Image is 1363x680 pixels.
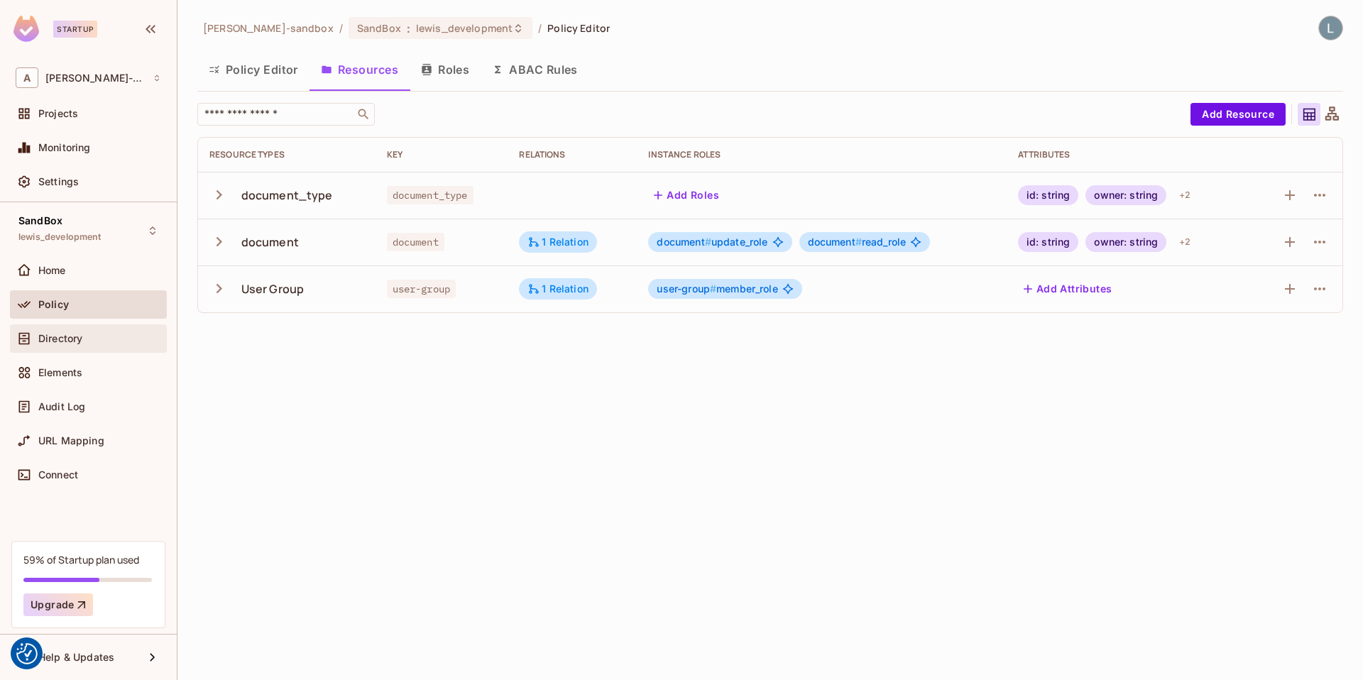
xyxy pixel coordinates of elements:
span: document_type [387,186,474,204]
button: Add Roles [648,184,725,207]
span: Audit Log [38,401,85,412]
span: : [406,23,411,34]
div: Resource Types [209,149,364,160]
span: Settings [38,176,79,187]
span: Home [38,265,66,276]
span: URL Mapping [38,435,104,446]
div: owner: string [1085,232,1166,252]
span: Monitoring [38,142,91,153]
span: # [705,236,711,248]
div: document [241,234,299,250]
button: Add Resource [1190,103,1286,126]
span: document [657,236,711,248]
span: read_role [808,236,907,248]
span: Policy Editor [547,21,610,35]
div: 1 Relation [527,283,589,295]
div: Startup [53,21,97,38]
span: Workspace: alex-trustflight-sandbox [45,72,146,84]
button: Policy Editor [197,52,310,87]
div: document_type [241,187,333,203]
li: / [538,21,542,35]
div: Relations [519,149,625,160]
div: id: string [1018,185,1079,205]
span: SandBox [18,215,62,226]
span: # [710,283,716,295]
div: + 2 [1173,184,1196,207]
button: Roles [410,52,481,87]
span: member_role [657,283,777,295]
img: Revisit consent button [16,643,38,664]
img: Lewis Youl [1319,16,1342,40]
span: Help & Updates [38,652,114,663]
button: Resources [310,52,410,87]
div: Attributes [1018,149,1239,160]
span: update_role [657,236,767,248]
div: Key [387,149,497,160]
li: / [339,21,343,35]
button: Add Attributes [1018,278,1118,300]
span: Projects [38,108,78,119]
button: ABAC Rules [481,52,589,87]
span: document [808,236,862,248]
img: SReyMgAAAABJRU5ErkJggg== [13,16,39,42]
span: lewis_development [416,21,513,35]
div: User Group [241,281,305,297]
span: # [855,236,862,248]
div: Instance roles [648,149,995,160]
span: A [16,67,38,88]
div: 59% of Startup plan used [23,553,139,566]
div: 1 Relation [527,236,589,248]
button: Consent Preferences [16,643,38,664]
span: user-group [657,283,716,295]
span: document [387,233,444,251]
div: + 2 [1173,231,1196,253]
span: SandBox [357,21,401,35]
span: user-group [387,280,456,298]
button: Upgrade [23,593,93,616]
div: id: string [1018,232,1079,252]
div: owner: string [1085,185,1166,205]
span: the active workspace [203,21,334,35]
span: Elements [38,367,82,378]
span: Connect [38,469,78,481]
span: Directory [38,333,82,344]
span: lewis_development [18,231,102,243]
span: Policy [38,299,69,310]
